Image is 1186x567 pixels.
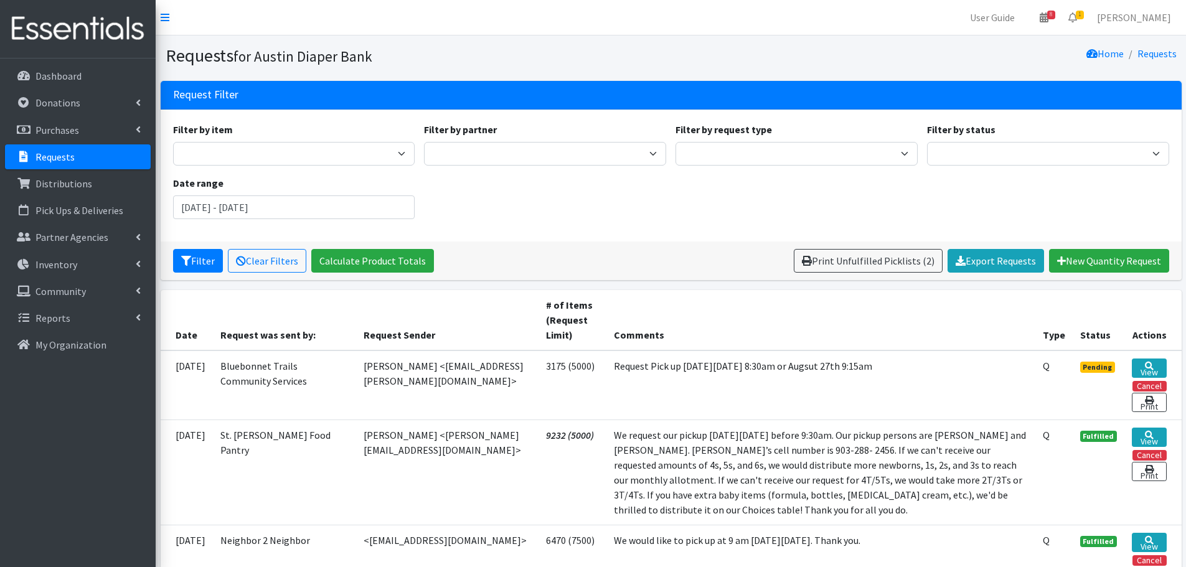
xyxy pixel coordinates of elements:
a: Partner Agencies [5,225,151,250]
a: Clear Filters [228,249,306,273]
abbr: Quantity [1043,429,1050,441]
p: Dashboard [35,70,82,82]
h3: Request Filter [173,88,238,101]
th: # of Items (Request Limit) [539,290,606,350]
label: Filter by request type [675,122,772,137]
p: Reports [35,312,70,324]
a: 8 [1030,5,1058,30]
th: Type [1035,290,1073,350]
abbr: Quantity [1043,360,1050,372]
td: [DATE] [161,350,213,420]
th: Request Sender [356,290,538,350]
td: [DATE] [161,419,213,525]
input: January 1, 2011 - December 31, 2011 [173,195,415,219]
p: Partner Agencies [35,231,108,243]
button: Filter [173,249,223,273]
a: View [1132,533,1166,552]
a: Community [5,279,151,304]
td: [PERSON_NAME] <[EMAIL_ADDRESS][PERSON_NAME][DOMAIN_NAME]> [356,350,538,420]
a: Inventory [5,252,151,277]
span: Pending [1080,362,1116,373]
th: Request was sent by: [213,290,357,350]
h1: Requests [166,45,667,67]
span: Fulfilled [1080,536,1118,547]
td: St. [PERSON_NAME] Food Pantry [213,419,357,525]
a: Print [1132,462,1166,481]
a: Print Unfulfilled Picklists (2) [794,249,943,273]
label: Filter by item [173,122,233,137]
p: Purchases [35,124,79,136]
span: 8 [1047,11,1055,19]
th: Comments [606,290,1035,350]
a: [PERSON_NAME] [1087,5,1181,30]
span: 1 [1076,11,1084,19]
td: 9232 (5000) [539,419,606,525]
button: Cancel [1132,450,1167,461]
img: HumanEssentials [5,8,151,50]
a: Dashboard [5,63,151,88]
td: We request our pickup [DATE][DATE] before 9:30am. Our pickup persons are [PERSON_NAME] and [PERSO... [606,419,1035,525]
label: Date range [173,176,224,190]
a: Reports [5,306,151,330]
p: Pick Ups & Deliveries [35,204,123,217]
small: for Austin Diaper Bank [233,47,372,65]
td: 3175 (5000) [539,350,606,420]
a: Pick Ups & Deliveries [5,198,151,223]
td: Request Pick up [DATE][DATE] 8:30am or Augsut 27th 9:15am [606,350,1035,420]
p: Inventory [35,258,77,271]
a: View [1132,428,1166,447]
a: Donations [5,90,151,115]
p: Requests [35,151,75,163]
a: Print [1132,393,1166,412]
p: Community [35,285,86,298]
th: Actions [1124,290,1181,350]
a: Requests [5,144,151,169]
a: Export Requests [948,249,1044,273]
th: Status [1073,290,1125,350]
a: Purchases [5,118,151,143]
label: Filter by status [927,122,995,137]
td: [PERSON_NAME] <[PERSON_NAME][EMAIL_ADDRESS][DOMAIN_NAME]> [356,419,538,525]
button: Cancel [1132,555,1167,566]
p: Distributions [35,177,92,190]
a: Distributions [5,171,151,196]
p: Donations [35,96,80,109]
span: Fulfilled [1080,431,1118,442]
label: Filter by partner [424,122,497,137]
a: My Organization [5,332,151,357]
p: My Organization [35,339,106,351]
a: New Quantity Request [1049,249,1169,273]
a: User Guide [960,5,1025,30]
button: Cancel [1132,381,1167,391]
td: Bluebonnet Trails Community Services [213,350,357,420]
a: Home [1086,47,1124,60]
a: Calculate Product Totals [311,249,434,273]
th: Date [161,290,213,350]
a: Requests [1137,47,1177,60]
a: 1 [1058,5,1087,30]
a: View [1132,358,1166,378]
abbr: Quantity [1043,534,1050,546]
